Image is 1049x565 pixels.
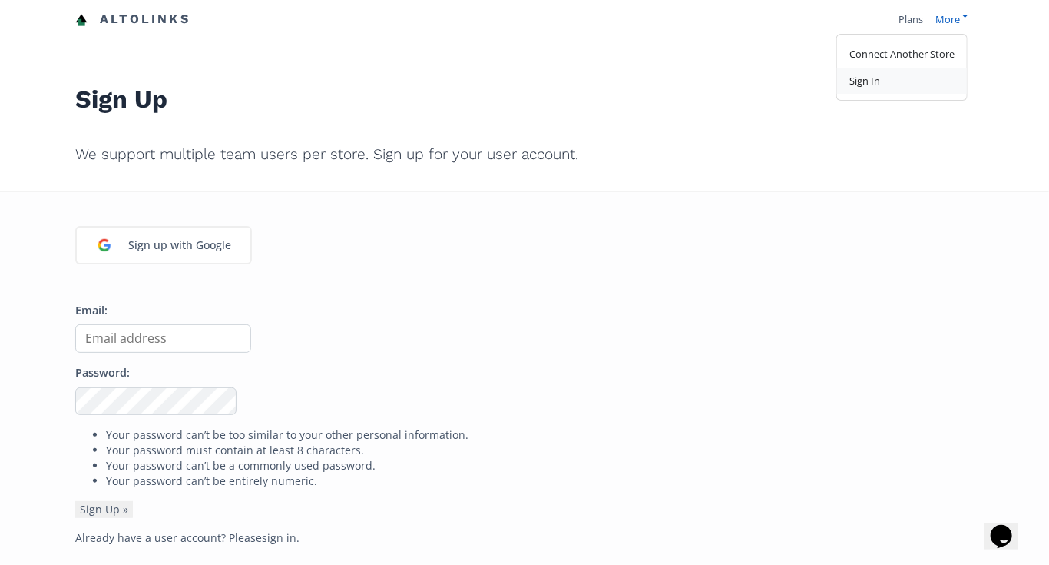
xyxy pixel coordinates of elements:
li: Your password can’t be too similar to your other personal information. [106,427,974,443]
li: Your password can’t be a commonly used password. [106,458,974,474]
label: Password: [75,365,130,381]
a: sign in [262,530,296,545]
a: Sign In [837,68,967,94]
a: Altolinks [75,7,190,32]
a: More [936,12,968,26]
h1: Sign Up [75,51,974,123]
div: More [836,34,968,101]
a: Sign up with Google [75,226,252,264]
img: favicon-32x32.png [75,14,88,26]
div: Sign up with Google [121,229,239,261]
li: Your password must contain at least 8 characters. [106,443,974,458]
li: Your password can’t be entirely numeric. [106,474,974,489]
h2: We support multiple team users per store. Sign up for your user account. [75,135,974,174]
a: Connect Another Store [837,41,967,67]
p: Already have a user account? Please . [75,530,974,546]
img: google_login_logo_184.png [88,229,121,261]
a: Plans [899,12,924,26]
button: Sign Up » [75,501,133,518]
input: Email address [75,324,251,353]
label: Email: [75,303,108,319]
iframe: chat widget [984,504,1034,550]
